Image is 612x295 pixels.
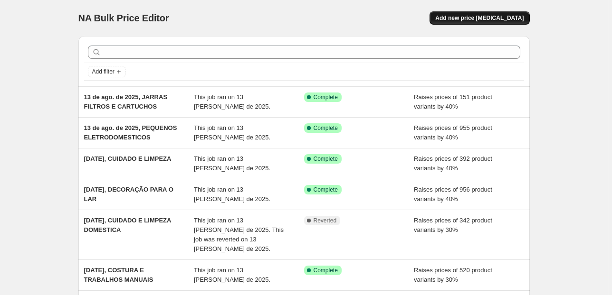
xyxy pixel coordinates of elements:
[314,186,338,194] span: Complete
[314,124,338,132] span: Complete
[314,155,338,163] span: Complete
[194,155,270,172] span: This job ran on 13 [PERSON_NAME] de 2025.
[84,124,177,141] span: 13 de ago. de 2025, PEQUENOS ELETRODOMESTICOS
[430,11,529,25] button: Add new price [MEDICAL_DATA]
[84,186,173,203] span: [DATE], DECORAÇÃO PARA O LAR
[314,217,337,224] span: Reverted
[84,217,171,233] span: [DATE], CUIDADO E LIMPEZA DOMESTICA
[84,155,172,162] span: [DATE], CUIDADO E LIMPEZA
[194,186,270,203] span: This job ran on 13 [PERSON_NAME] de 2025.
[435,14,524,22] span: Add new price [MEDICAL_DATA]
[314,267,338,274] span: Complete
[88,66,126,77] button: Add filter
[84,267,153,283] span: [DATE], COSTURA E TRABALHOS MANUAIS
[414,155,492,172] span: Raises prices of 392 product variants by 40%
[194,124,270,141] span: This job ran on 13 [PERSON_NAME] de 2025.
[84,93,168,110] span: 13 de ago. de 2025, JARRAS FILTROS E CARTUCHOS
[414,217,492,233] span: Raises prices of 342 product variants by 30%
[414,93,492,110] span: Raises prices of 151 product variants by 40%
[78,13,169,23] span: NA Bulk Price Editor
[194,217,284,252] span: This job ran on 13 [PERSON_NAME] de 2025. This job was reverted on 13 [PERSON_NAME] de 2025.
[414,124,492,141] span: Raises prices of 955 product variants by 40%
[414,267,492,283] span: Raises prices of 520 product variants by 30%
[194,93,270,110] span: This job ran on 13 [PERSON_NAME] de 2025.
[92,68,115,75] span: Add filter
[314,93,338,101] span: Complete
[414,186,492,203] span: Raises prices of 956 product variants by 40%
[194,267,270,283] span: This job ran on 13 [PERSON_NAME] de 2025.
